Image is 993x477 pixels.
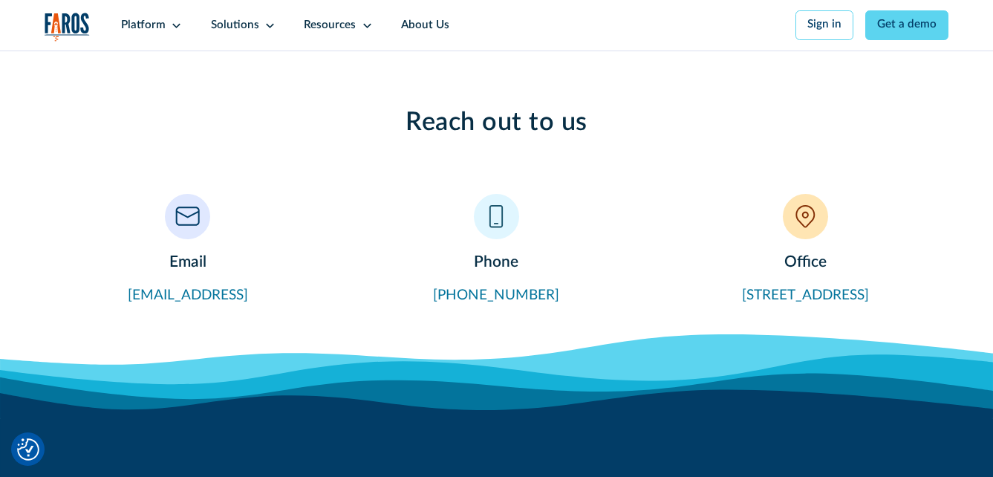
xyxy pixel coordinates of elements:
[121,17,166,34] div: Platform
[211,17,259,34] div: Solutions
[45,250,331,273] h3: Email
[742,288,869,302] a: [STREET_ADDRESS]
[354,250,639,273] h3: Phone
[45,13,90,42] a: home
[433,288,559,302] a: [PHONE_NUMBER]
[17,438,39,461] img: Revisit consent button
[17,438,39,461] button: Cookie Settings
[157,107,836,137] h2: Reach out to us
[304,17,356,34] div: Resources
[128,288,248,302] a: [EMAIL_ADDRESS]
[45,13,90,42] img: Logo of the analytics and reporting company Faros.
[865,10,948,40] a: Get a demo
[662,250,948,273] h3: Office
[795,10,853,40] a: Sign in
